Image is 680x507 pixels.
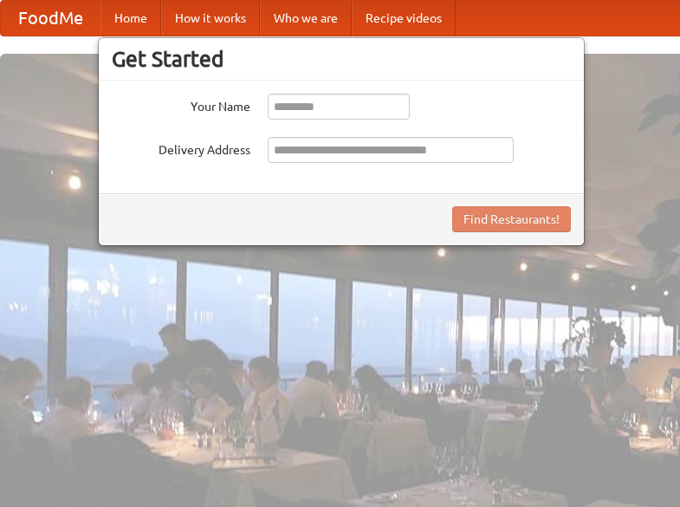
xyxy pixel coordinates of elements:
[112,46,571,72] h3: Get Started
[100,1,161,36] a: Home
[260,1,352,36] a: Who we are
[112,137,250,159] label: Delivery Address
[161,1,260,36] a: How it works
[352,1,456,36] a: Recipe videos
[1,1,100,36] a: FoodMe
[452,206,571,232] button: Find Restaurants!
[112,94,250,115] label: Your Name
